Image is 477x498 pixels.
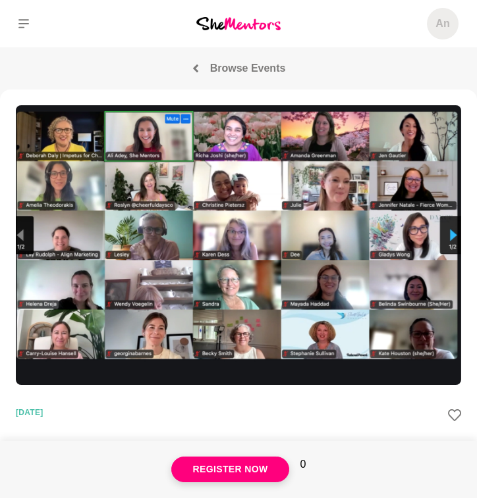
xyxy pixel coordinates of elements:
[171,457,306,482] div: 0
[427,8,459,39] button: An
[16,105,461,385] img: Monthly Reset
[435,17,449,30] h5: An
[171,457,290,482] button: Register Now
[210,61,286,76] p: Browse Events
[196,17,281,30] img: She Mentors Logo
[16,409,238,416] time: [DATE]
